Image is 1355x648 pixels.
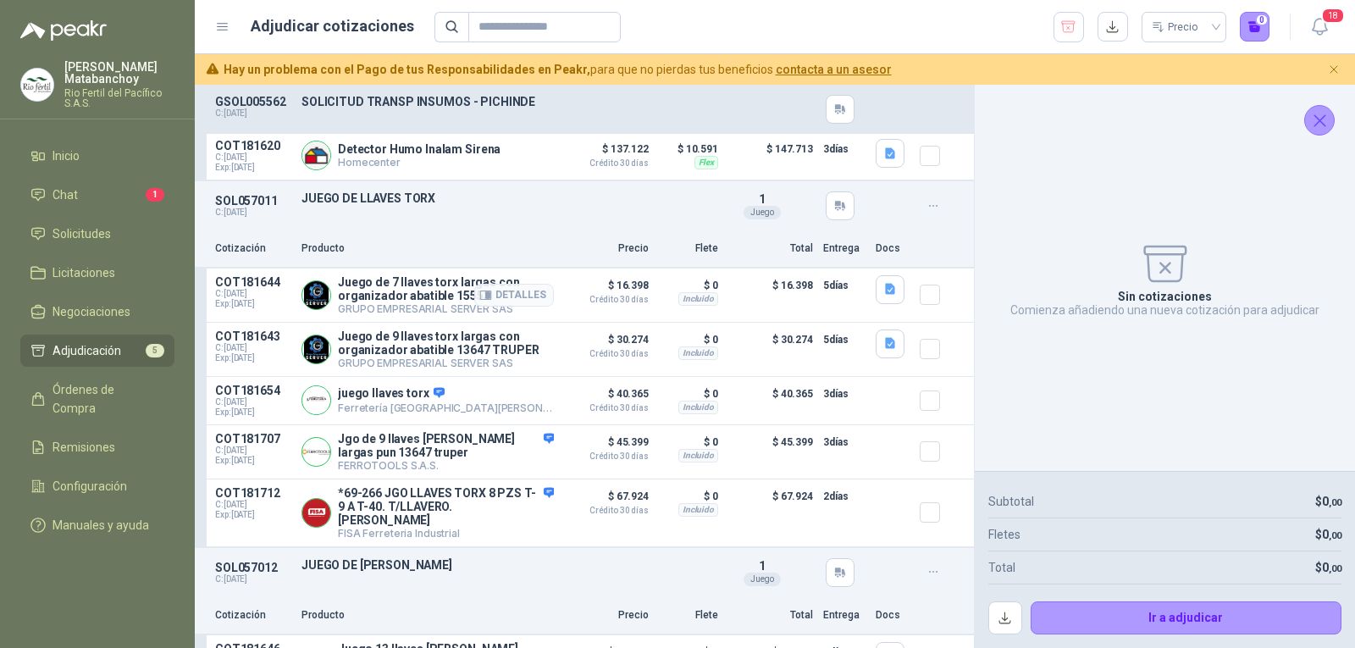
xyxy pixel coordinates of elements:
p: COT181712 [215,486,291,500]
p: Producto [301,241,554,257]
p: SOL057011 [215,194,291,208]
span: Negociaciones [53,302,130,321]
img: Logo peakr [20,20,107,41]
p: Detector Humo Inalam Sirena [338,142,501,156]
p: JUEGO DE LLAVES TORX [301,191,710,205]
img: Company Logo [302,386,330,414]
span: 0 [1322,495,1341,508]
span: C: [DATE] [215,152,291,163]
p: COT181644 [215,275,291,289]
p: 2 días [823,486,866,507]
a: Solicitudes [20,218,174,250]
img: Company Logo [302,335,330,363]
p: juego llaves torx [338,386,554,402]
a: Chat1 [20,179,174,211]
p: FISA Ferreteria Industrial [338,527,554,540]
span: 0 [1322,561,1341,574]
img: Company Logo [302,438,330,466]
p: COT181620 [215,139,291,152]
div: Juego [744,573,781,586]
p: GRUPO EMPRESARIAL SERVER SAS [338,302,554,315]
p: Total [988,558,1015,577]
img: Company Logo [302,141,330,169]
button: Detalles [474,284,554,307]
span: C: [DATE] [215,343,291,353]
button: Cerrar [1324,59,1345,80]
span: Adjudicación [53,341,121,360]
p: Comienza añadiendo una nueva cotización para adjudicar [1010,303,1319,317]
span: Inicio [53,147,80,165]
span: C: [DATE] [215,446,291,456]
p: Fletes [988,525,1020,544]
span: C: [DATE] [215,397,291,407]
p: Sin cotizaciones [1118,290,1212,303]
span: Exp: [DATE] [215,510,291,520]
p: 5 días [823,330,866,350]
a: Negociaciones [20,296,174,328]
p: Docs [876,241,910,257]
button: Ir a adjudicar [1031,601,1342,635]
p: 5 días [823,275,866,296]
p: SOL057012 [215,561,291,574]
p: Flete [659,241,718,257]
p: $ 0 [659,486,718,507]
span: 5 [146,344,164,357]
p: $ 16.398 [728,275,813,315]
p: GRUPO EMPRESARIAL SERVER SAS [338,357,554,369]
p: $ 137.122 [564,139,649,168]
p: $ 147.713 [728,139,813,173]
button: Cerrar [1304,105,1335,136]
a: Inicio [20,140,174,172]
p: Homecenter [338,156,501,169]
p: COT181707 [215,432,291,446]
p: COT181654 [215,384,291,397]
span: Exp: [DATE] [215,407,291,418]
h1: Adjudicar cotizaciones [251,14,414,38]
span: Exp: [DATE] [215,353,291,363]
p: C: [DATE] [215,108,291,119]
span: Órdenes de Compra [53,380,158,418]
div: Incluido [678,401,718,414]
p: COT181643 [215,330,291,343]
span: 1 [759,559,766,573]
span: Exp: [DATE] [215,456,291,466]
p: 3 días [823,139,866,159]
span: Chat [53,186,78,204]
img: Company Logo [21,69,53,101]
p: Precio [564,241,649,257]
p: *69-266 JGO LLAVES TORX 8 PZS T-9 A T-40. T/LLAVERO. [PERSON_NAME] [338,486,554,527]
span: C: [DATE] [215,289,291,299]
p: Juego de 7 llaves torx largas con organizador abatible 15553 [338,275,554,302]
a: contacta a un asesor [776,63,892,76]
p: Rio Fertil del Pacífico S.A.S. [64,88,174,108]
p: Docs [876,607,910,623]
p: Entrega [823,607,866,623]
img: Company Logo [302,281,330,309]
a: Adjudicación5 [20,335,174,367]
span: para que no pierdas tus beneficios [224,60,892,79]
p: $ 45.399 [728,432,813,472]
p: GSOL005562 [215,95,291,108]
p: $ 45.399 [564,432,649,461]
div: Juego [744,206,781,219]
span: Exp: [DATE] [215,299,291,309]
span: 1 [759,192,766,206]
div: Incluido [678,503,718,517]
button: 18 [1304,12,1335,42]
p: $ 40.365 [564,384,649,413]
span: Crédito 30 días [564,404,649,413]
p: FERROTOOLS S.A.S. [338,459,554,472]
p: $ 30.274 [728,330,813,369]
span: Crédito 30 días [564,507,649,515]
p: $ 67.924 [564,486,649,515]
span: Crédito 30 días [564,350,649,358]
span: Crédito 30 días [564,452,649,461]
p: 3 días [823,432,866,452]
span: C: [DATE] [215,500,291,510]
p: $ [1315,558,1341,577]
p: $ [1315,525,1341,544]
a: Manuales y ayuda [20,509,174,541]
p: Ferretería [GEOGRAPHIC_DATA][PERSON_NAME] [338,402,554,414]
a: Configuración [20,470,174,502]
p: Subtotal [988,492,1034,511]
